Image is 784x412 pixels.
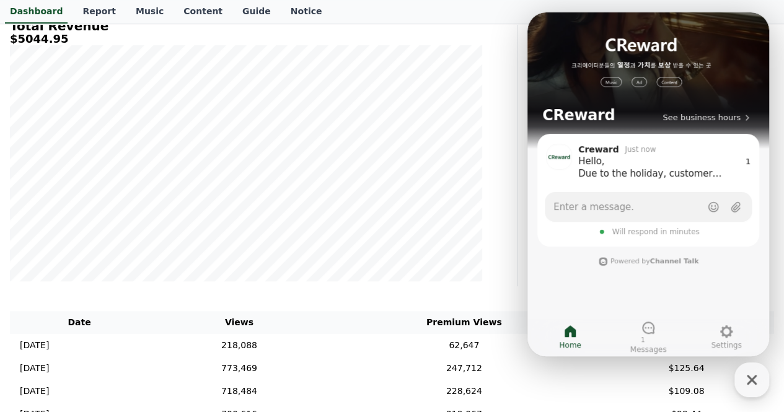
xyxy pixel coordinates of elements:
td: 228,624 [330,380,599,403]
th: Premium Views [330,311,599,334]
td: 62,647 [330,334,599,357]
td: 218,088 [149,334,330,357]
th: Views [149,311,330,334]
td: $109.08 [599,380,774,403]
td: $125.64 [599,357,774,380]
td: 247,712 [330,357,599,380]
h5: $5044.95 [10,33,482,45]
td: 718,484 [149,380,330,403]
td: 773,469 [149,357,330,380]
p: [DATE] [20,362,49,375]
h4: Total Revenue [10,19,482,33]
th: Date [10,311,149,334]
p: [DATE] [20,385,49,398]
iframe: Channel chat [527,12,769,356]
p: [DATE] [20,339,49,352]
